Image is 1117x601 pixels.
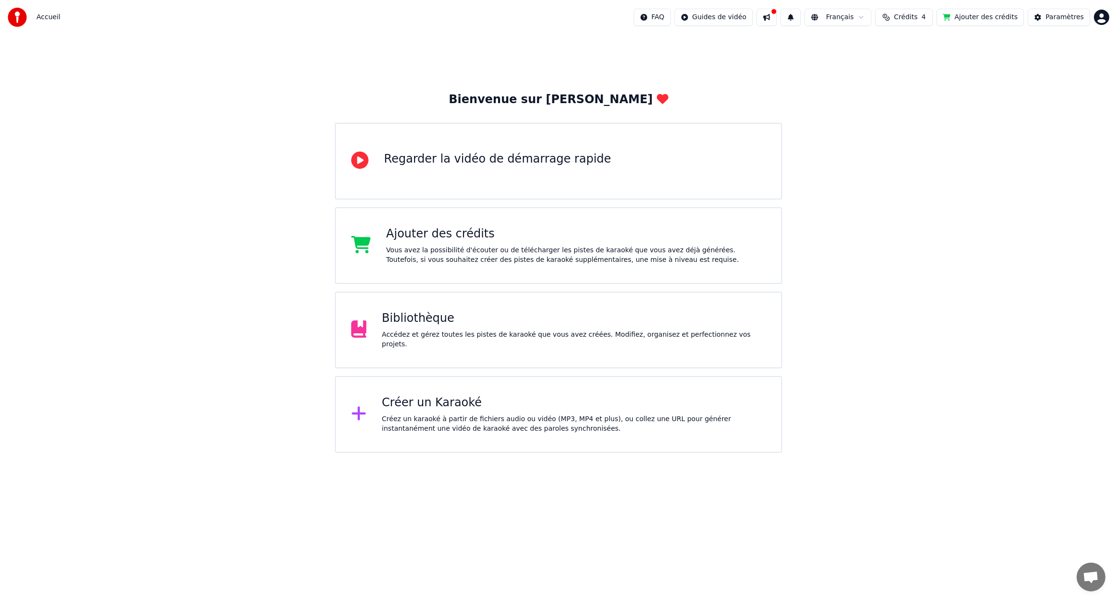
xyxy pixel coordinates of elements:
div: Bienvenue sur [PERSON_NAME] [449,92,668,107]
button: FAQ [634,9,671,26]
button: Guides de vidéo [675,9,753,26]
span: 4 [922,12,926,22]
div: Ajouter des crédits [386,226,766,242]
button: Paramètres [1028,9,1090,26]
span: Accueil [36,12,60,22]
nav: breadcrumb [36,12,60,22]
div: Accédez et gérez toutes les pistes de karaoké que vous avez créées. Modifiez, organisez et perfec... [382,330,766,349]
div: Paramètres [1046,12,1084,22]
div: Regarder la vidéo de démarrage rapide [384,152,611,167]
button: Crédits4 [875,9,933,26]
img: youka [8,8,27,27]
div: Ouvrir le chat [1077,563,1105,591]
div: Vous avez la possibilité d'écouter ou de télécharger les pistes de karaoké que vous avez déjà gén... [386,246,766,265]
div: Créez un karaoké à partir de fichiers audio ou vidéo (MP3, MP4 et plus), ou collez une URL pour g... [382,414,766,434]
div: Créer un Karaoké [382,395,766,411]
span: Crédits [894,12,917,22]
button: Ajouter des crédits [937,9,1024,26]
div: Bibliothèque [382,311,766,326]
